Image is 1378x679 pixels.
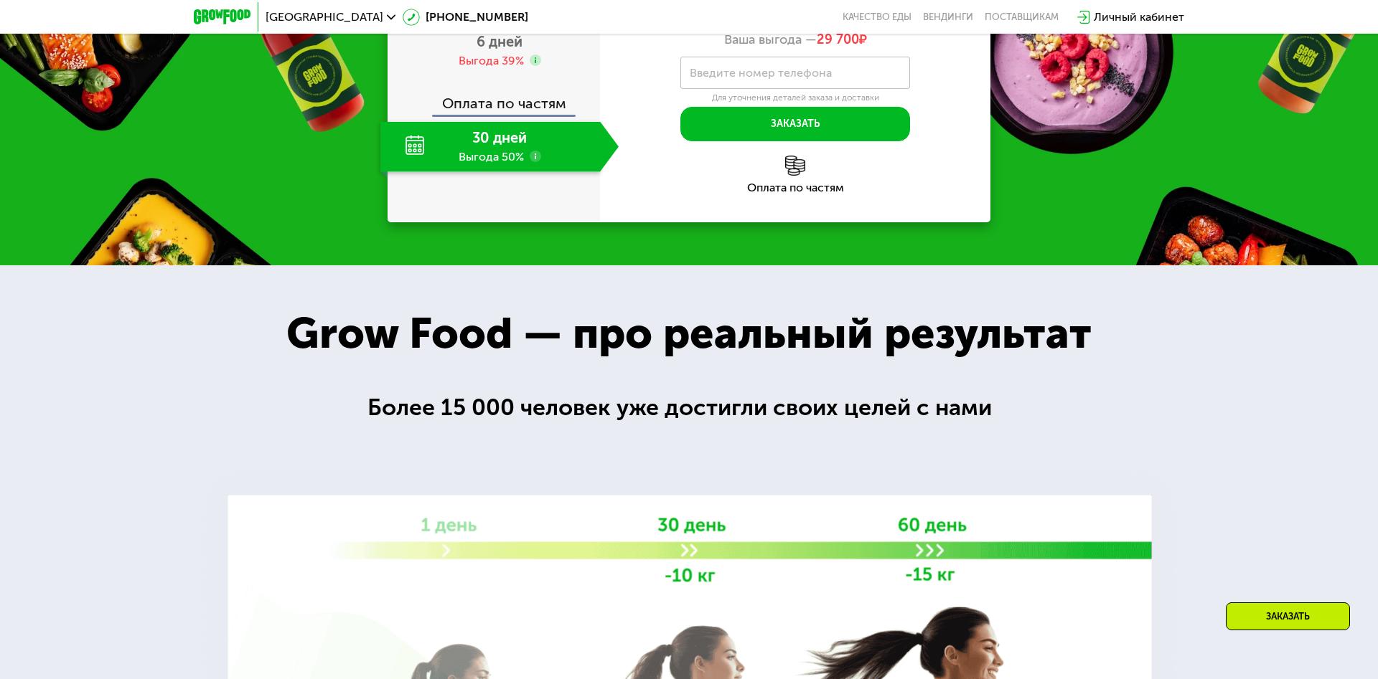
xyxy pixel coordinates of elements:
span: ₽ [817,32,867,48]
div: Оплата по частям [600,182,990,194]
span: 6 дней [477,33,522,50]
div: Оплата по частям [389,82,600,115]
span: [GEOGRAPHIC_DATA] [266,11,383,23]
div: Grow Food — про реальный результат [255,300,1123,366]
a: Вендинги [923,11,973,23]
img: l6xcnZfty9opOoJh.png [785,156,805,176]
div: Заказать [1226,602,1350,630]
label: Введите номер телефона [690,69,832,77]
a: Качество еды [843,11,911,23]
div: Для уточнения деталей заказа и доставки [680,92,910,104]
div: поставщикам [985,11,1059,23]
a: [PHONE_NUMBER] [403,9,528,26]
span: 29 700 [817,32,859,47]
div: Выгода 39% [459,53,524,69]
div: Более 15 000 человек уже достигли своих целей с нами [367,390,1011,426]
button: Заказать [680,107,910,141]
div: Личный кабинет [1094,9,1184,26]
div: Ваша выгода — [600,32,990,48]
